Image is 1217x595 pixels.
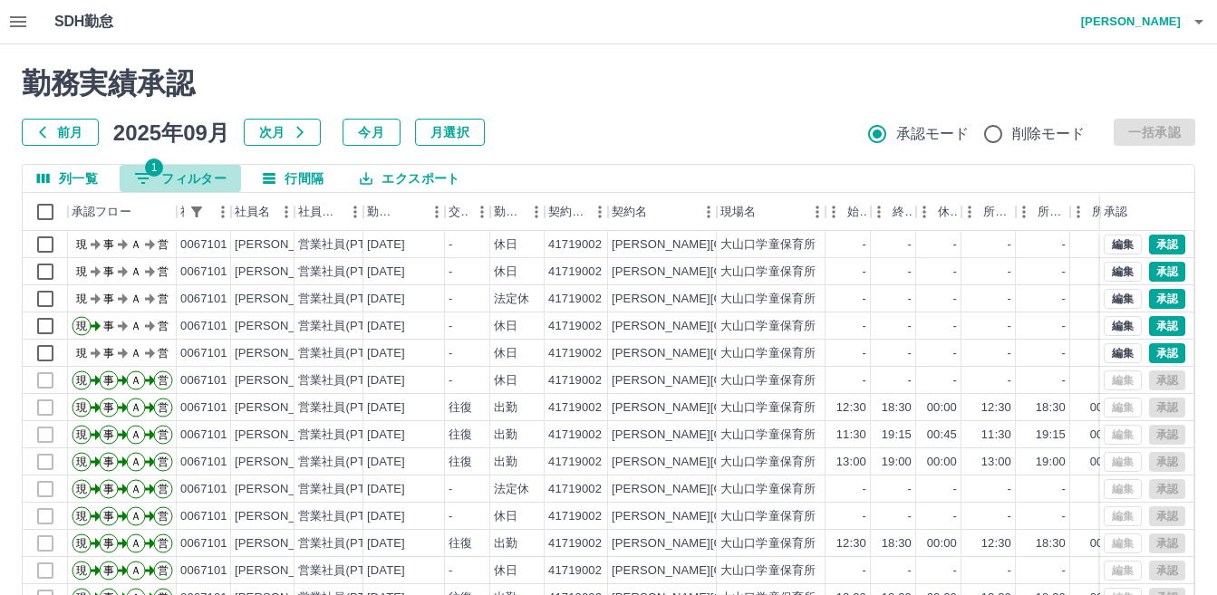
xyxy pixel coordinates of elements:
text: 営 [158,483,169,495]
text: 事 [103,401,114,414]
div: 所定終業 [1038,193,1067,231]
div: 社員名 [235,193,270,231]
text: Ａ [130,320,141,332]
div: - [908,372,912,389]
div: 13:00 [836,454,866,471]
div: 00:45 [927,427,957,444]
text: 営 [158,238,169,251]
div: 営業社員(PT契約) [298,291,393,308]
div: 41719002 [548,535,602,552]
div: - [953,481,957,498]
span: 1 [145,158,163,177]
div: 18:30 [1036,399,1066,417]
div: [PERSON_NAME] [235,562,333,580]
div: - [1008,291,1011,308]
div: [PERSON_NAME] [235,372,333,389]
text: 営 [158,374,169,387]
div: [PERSON_NAME][GEOGRAPHIC_DATA] [612,236,835,254]
text: 営 [158,401,169,414]
div: 休日 [494,508,517,525]
div: - [1062,236,1066,254]
div: 休日 [494,372,517,389]
div: 41719002 [548,345,602,362]
div: 大山口学童保育所 [720,481,816,498]
div: 法定休 [494,481,529,498]
div: 41719002 [548,562,602,580]
div: - [953,508,957,525]
div: 11:30 [836,427,866,444]
button: 編集 [1104,262,1142,282]
text: 現 [76,401,87,414]
text: Ａ [130,238,141,251]
div: [PERSON_NAME] [235,291,333,308]
button: 編集 [1104,235,1142,254]
div: [PERSON_NAME] [235,264,333,281]
div: - [1008,318,1011,335]
div: 承認フロー [68,193,177,231]
div: 19:15 [882,427,912,444]
div: 往復 [449,427,472,444]
div: 00:00 [1090,535,1120,552]
div: [PERSON_NAME] [235,535,333,552]
text: 営 [158,537,169,550]
div: - [449,291,452,308]
text: 事 [103,483,114,495]
div: [DATE] [367,291,405,308]
div: 12:30 [836,399,866,417]
text: 事 [103,293,114,305]
div: - [1008,372,1011,389]
div: [DATE] [367,345,405,362]
text: 現 [76,347,87,360]
div: 始業 [847,193,867,231]
div: 営業社員(PT契約) [298,535,393,552]
div: - [1062,481,1066,498]
div: 契約コード [548,193,586,231]
button: メニュー [273,198,300,226]
div: [DATE] [367,264,405,281]
button: 承認 [1149,316,1185,336]
button: メニュー [423,198,450,226]
div: - [1008,508,1011,525]
div: [PERSON_NAME] [235,508,333,525]
div: - [863,562,866,580]
div: 出勤 [494,535,517,552]
text: 現 [76,374,87,387]
div: - [953,264,957,281]
div: 勤務区分 [490,193,545,231]
div: - [908,481,912,498]
div: 41719002 [548,399,602,417]
div: 00:45 [1090,427,1120,444]
div: 41719002 [548,454,602,471]
div: 大山口学童保育所 [720,562,816,580]
span: 削除モード [1012,123,1086,145]
button: 承認 [1149,289,1185,309]
div: [DATE] [367,562,405,580]
text: Ａ [130,537,141,550]
button: 承認 [1149,343,1185,363]
text: 事 [103,456,114,468]
div: [DATE] [367,535,405,552]
text: 営 [158,293,169,305]
div: 12:30 [981,399,1011,417]
div: 0067101 [180,318,227,335]
button: 編集 [1104,316,1142,336]
div: 41719002 [548,508,602,525]
button: フィルター表示 [184,199,209,225]
text: 現 [76,537,87,550]
div: 終業 [893,193,913,231]
div: 契約コード [545,193,608,231]
div: - [908,562,912,580]
h5: 2025年09月 [113,119,229,146]
div: 大山口学童保育所 [720,291,816,308]
div: [PERSON_NAME][GEOGRAPHIC_DATA] [612,318,835,335]
div: 19:00 [882,454,912,471]
div: 出勤 [494,399,517,417]
div: 0067101 [180,535,227,552]
div: [DATE] [367,399,405,417]
text: 事 [103,347,114,360]
button: 承認 [1149,235,1185,254]
div: - [908,345,912,362]
div: - [863,481,866,498]
div: 営業社員(PT契約) [298,562,393,580]
div: 現場名 [717,193,826,231]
